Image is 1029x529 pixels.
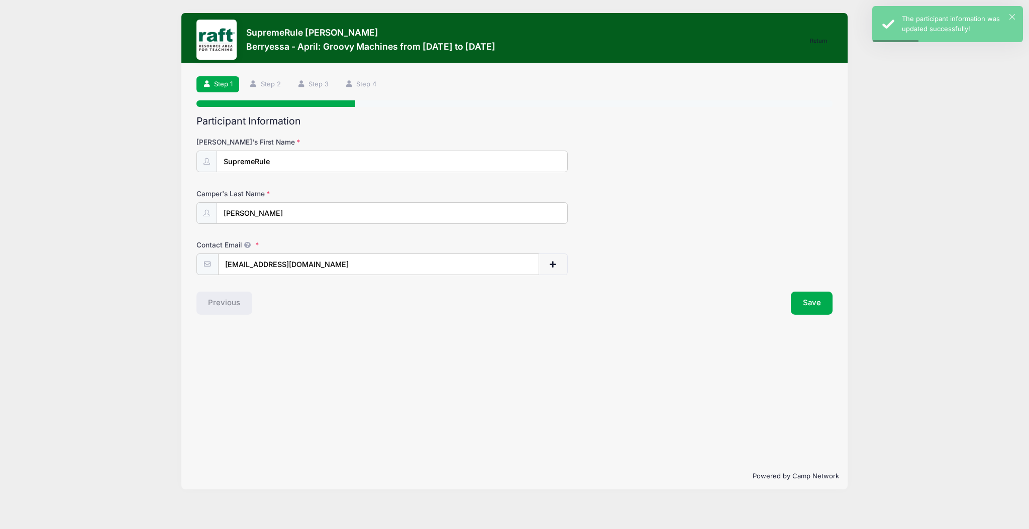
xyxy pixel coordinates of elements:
[217,151,568,172] input: Camper's First Name
[1009,14,1015,20] button: ×
[196,240,408,250] label: Contact Email
[190,471,840,481] p: Powered by Camp Network
[243,76,287,93] a: Step 2
[246,41,495,52] h3: Berryessa - April: Groovy Machines from [DATE] to [DATE]
[196,137,408,147] label: [PERSON_NAME]'s First Name
[196,76,240,93] a: Step 1
[338,76,383,93] a: Step 4
[217,202,568,224] input: Camper's Last Name
[196,189,408,199] label: Camper's Last Name
[791,292,833,315] button: Save
[290,76,335,93] a: Step 3
[246,27,495,38] h3: SupremeRule [PERSON_NAME]
[196,115,833,127] h2: Participant Information
[805,35,833,47] a: Return
[902,14,1015,34] div: The participant information was updated successfully!
[218,253,539,275] input: email@email.com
